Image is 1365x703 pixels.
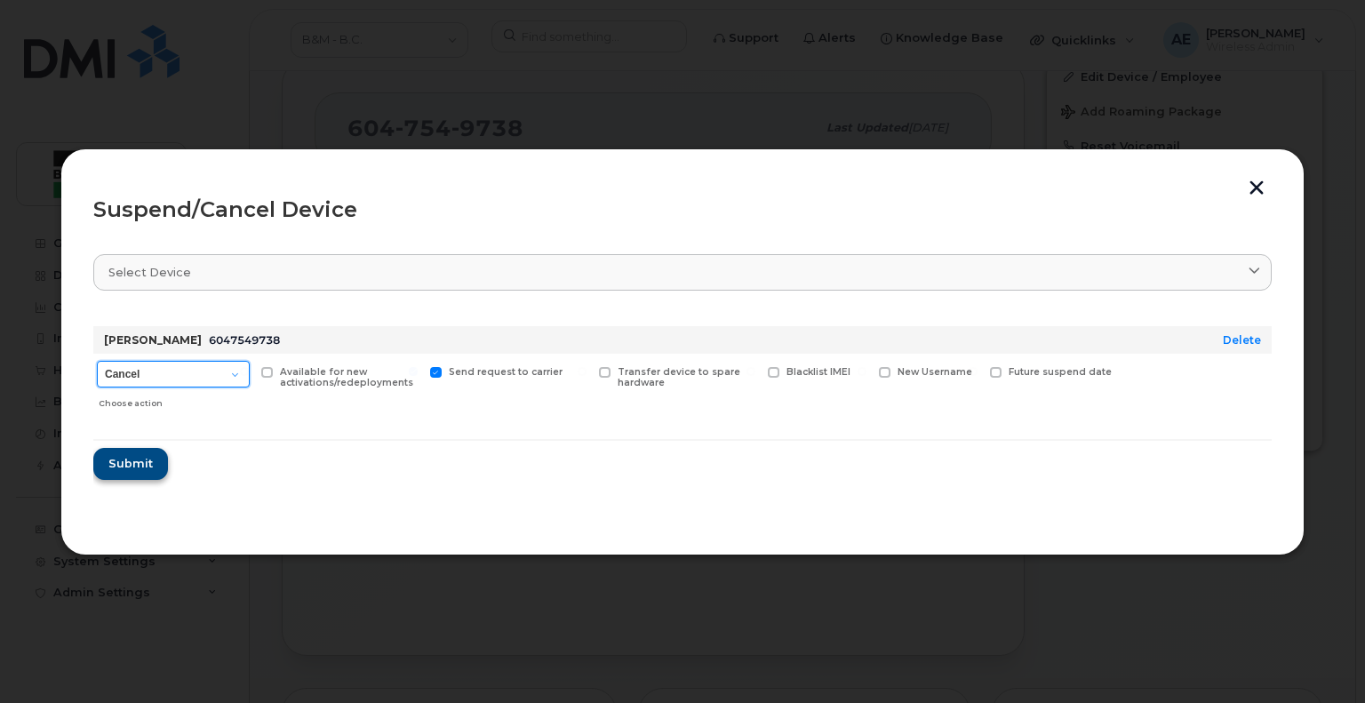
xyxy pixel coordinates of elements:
[618,366,740,389] span: Transfer device to spare hardware
[93,199,1272,220] div: Suspend/Cancel Device
[1223,333,1261,347] a: Delete
[449,366,563,378] span: Send request to carrier
[969,367,978,376] input: Future suspend date
[409,367,418,376] input: Send request to carrier
[1009,366,1112,378] span: Future suspend date
[578,367,587,376] input: Transfer device to spare hardware
[786,366,850,378] span: Blacklist IMEI
[209,333,280,347] span: 6047549738
[280,366,413,389] span: Available for new activations/redeployments
[858,367,866,376] input: New Username
[99,389,250,411] div: Choose action
[746,367,755,376] input: Blacklist IMEI
[898,366,972,378] span: New Username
